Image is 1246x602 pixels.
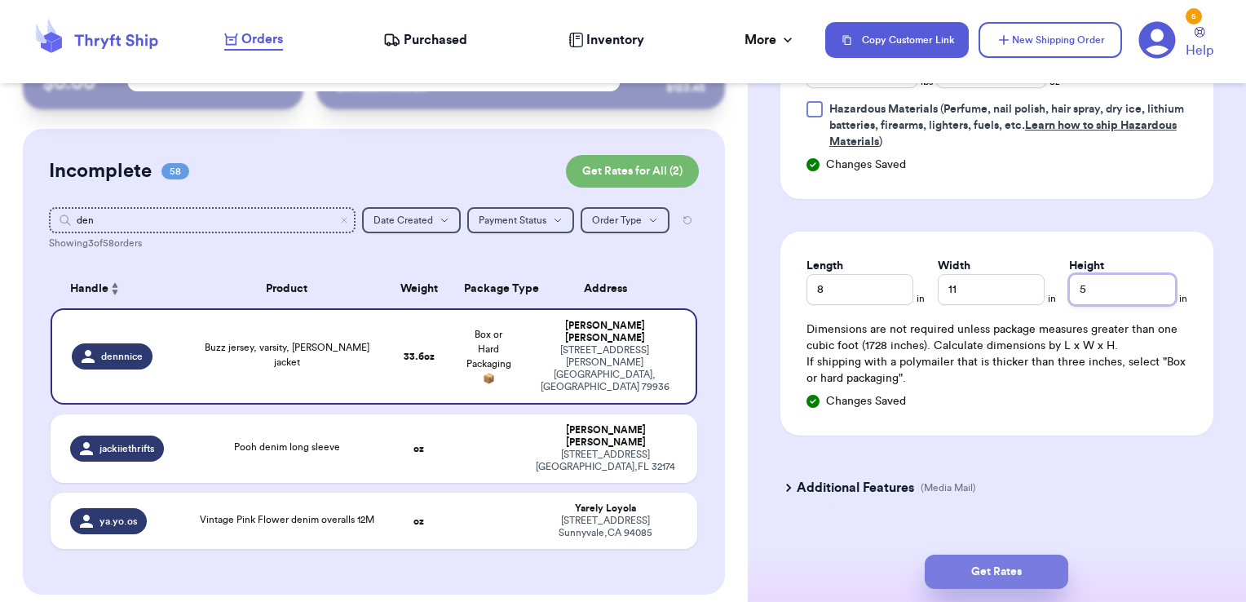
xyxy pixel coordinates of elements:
[533,344,676,393] div: [STREET_ADDRESS][PERSON_NAME] [GEOGRAPHIC_DATA] , [GEOGRAPHIC_DATA] 79936
[533,424,678,449] div: [PERSON_NAME] [PERSON_NAME]
[797,478,914,498] h3: Additional Features
[666,80,705,96] div: $ 123.45
[466,330,511,383] span: Box or Hard Packaging 📦
[404,352,435,361] strong: 33.6 oz
[979,22,1122,58] button: New Shipping Order
[938,258,970,274] label: Width
[806,354,1187,387] p: If shipping with a polymailer that is thicker than three inches, select "Box or hard packaging".
[467,207,574,233] button: Payment Status
[533,320,676,344] div: [PERSON_NAME] [PERSON_NAME]
[533,502,678,515] div: Yarely Loyola
[1186,41,1213,60] span: Help
[413,516,424,526] strong: oz
[161,163,189,179] span: 58
[454,269,524,308] th: Package Type
[70,281,108,298] span: Handle
[49,207,356,233] input: Search
[1186,27,1213,60] a: Help
[108,279,122,299] button: Sort ascending
[524,269,697,308] th: Address
[566,155,699,188] button: Get Rates for All (2)
[205,343,369,367] span: Buzz jersey, varsity, [PERSON_NAME] jacket
[339,215,349,225] button: Clear search
[101,350,143,363] span: dennnice
[825,22,969,58] button: Copy Customer Link
[1138,21,1176,59] a: 5
[806,258,843,274] label: Length
[581,207,669,233] button: Order Type
[829,104,1184,148] span: (Perfume, nail polish, hair spray, dry ice, lithium batteries, firearms, lighters, fuels, etc. )
[189,269,384,308] th: Product
[404,30,467,50] span: Purchased
[1179,292,1187,305] span: in
[49,237,700,250] div: Showing 3 of 58 orders
[362,207,461,233] button: Date Created
[676,207,699,233] button: Reset all filters
[234,442,340,452] span: Pooh denim long sleeve
[533,515,678,539] div: [STREET_ADDRESS] Sunnyvale , CA 94085
[99,515,137,528] span: ya.yo.os
[586,30,644,50] span: Inventory
[384,269,453,308] th: Weight
[1069,258,1104,274] label: Height
[826,393,906,409] span: Changes Saved
[42,70,285,96] p: $ 0.00
[49,158,152,184] h2: Incomplete
[1048,292,1056,305] span: in
[99,442,154,455] span: jackiiethrifts
[917,292,925,305] span: in
[829,104,938,115] span: Hazardous Materials
[592,215,642,225] span: Order Type
[806,321,1187,387] div: Dimensions are not required unless package measures greater than one cubic foot (1728 inches). Ca...
[1186,8,1202,24] div: 5
[533,449,678,473] div: [STREET_ADDRESS] [GEOGRAPHIC_DATA] , FL 32174
[568,30,644,50] a: Inventory
[479,215,546,225] span: Payment Status
[925,555,1068,589] button: Get Rates
[373,215,433,225] span: Date Created
[745,30,796,50] div: More
[826,157,906,173] span: Changes Saved
[241,29,283,49] span: Orders
[200,515,374,525] span: Vintage Pink Flower denim overalls 12M
[383,30,467,50] a: Purchased
[224,29,283,51] a: Orders
[413,444,424,454] strong: oz
[921,481,976,494] p: (Media Mail)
